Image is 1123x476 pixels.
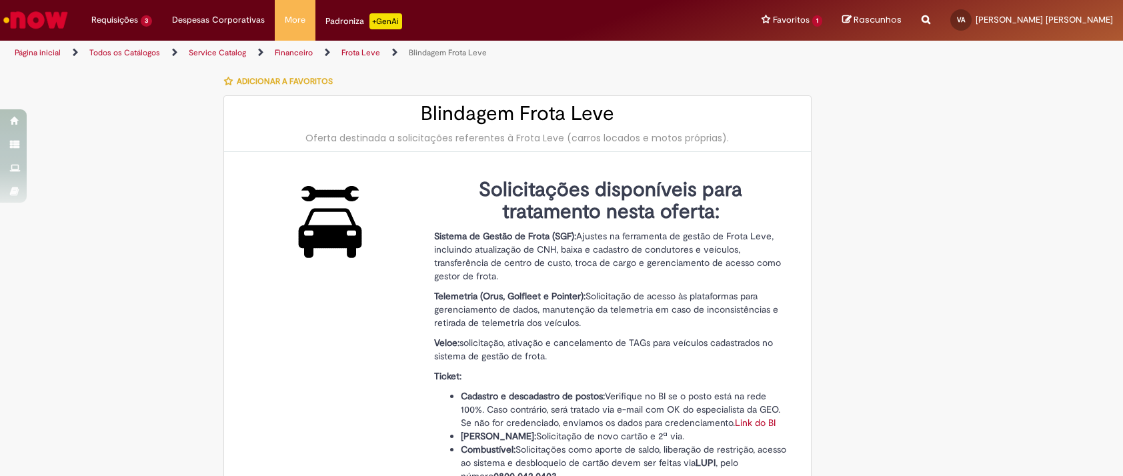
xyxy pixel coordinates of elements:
strong: [PERSON_NAME]: [461,430,536,442]
strong: Sistema de Gestão de Frota (SGF): [434,230,576,242]
span: 1 [812,15,822,27]
a: Todos os Catálogos [89,47,160,58]
a: Página inicial [15,47,61,58]
strong: Cadastro e descadastro de postos: [461,390,605,402]
span: Favoritos [773,13,810,27]
div: Padroniza [325,13,402,29]
a: Service Catalog [189,47,246,58]
strong: Combustível: [461,443,515,455]
p: +GenAi [369,13,402,29]
button: Adicionar a Favoritos [223,67,340,95]
span: Adicionar a Favoritos [237,76,333,87]
a: Rascunhos [842,14,902,27]
p: Solicitação de acesso às plataformas para gerenciamento de dados, manutenção da telemetria em cas... [434,289,788,329]
img: Blindagem Frota Leve [285,179,375,265]
li: Solicitação de novo cartão e 2ª via. [461,429,788,443]
li: Verifique no BI se o posto está na rede 100%. Caso contrário, será tratado via e-mail com OK do e... [461,389,788,429]
a: Frota Leve [341,47,380,58]
strong: Telemetria (Orus, Golfleet e Pointer): [434,290,586,302]
span: VA [957,15,965,24]
a: Blindagem Frota Leve [409,47,487,58]
strong: Veloe: [434,337,459,349]
span: More [285,13,305,27]
span: Despesas Corporativas [172,13,265,27]
img: ServiceNow [1,7,70,33]
span: Rascunhos [854,13,902,26]
span: 3 [141,15,152,27]
strong: Solicitações disponíveis para tratamento nesta oferta: [479,177,742,225]
span: [PERSON_NAME] [PERSON_NAME] [976,14,1113,25]
a: Financeiro [275,47,313,58]
div: Oferta destinada a solicitações referentes à Frota Leve (carros locados e motos próprias). [237,131,798,145]
strong: LUPI [696,457,716,469]
ul: Trilhas de página [10,41,739,65]
p: Ajustes na ferramenta de gestão de Frota Leve, incluindo atualização de CNH, baixa e cadastro de ... [434,229,788,283]
h2: Blindagem Frota Leve [237,103,798,125]
a: Link do BI [735,417,776,429]
span: Requisições [91,13,138,27]
strong: Ticket: [434,370,461,382]
p: solicitação, ativação e cancelamento de TAGs para veículos cadastrados no sistema de gestão de fr... [434,336,788,363]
